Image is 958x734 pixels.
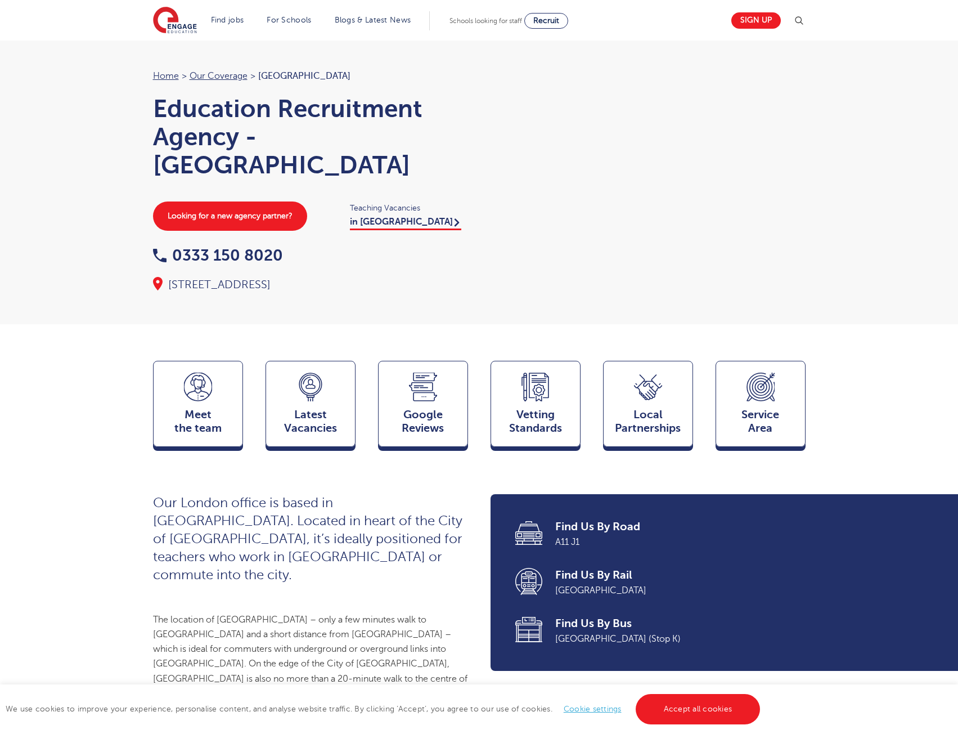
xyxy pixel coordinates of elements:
a: LatestVacancies [266,361,356,452]
span: [GEOGRAPHIC_DATA] (Stop K) [555,632,790,646]
span: Find Us By Road [555,519,790,535]
h1: Education Recruitment Agency - [GEOGRAPHIC_DATA] [153,95,468,179]
a: in [GEOGRAPHIC_DATA] [350,217,461,230]
span: Our London office is based in [GEOGRAPHIC_DATA]. Located in heart of the City of [GEOGRAPHIC_DATA... [153,495,462,583]
span: Find Us By Rail [555,567,790,583]
span: Teaching Vacancies [350,202,468,214]
a: Accept all cookies [636,694,761,724]
span: Meet the team [159,408,237,435]
span: Schools looking for staff [449,17,522,25]
a: Meetthe team [153,361,243,452]
a: Looking for a new agency partner? [153,202,307,231]
span: Local Partnerships [609,408,687,435]
span: A11 J1 [555,535,790,549]
span: Latest Vacancies [272,408,349,435]
span: Vetting Standards [497,408,574,435]
a: GoogleReviews [378,361,468,452]
span: Find Us By Bus [555,616,790,632]
a: Our coverage [190,71,248,81]
a: Cookie settings [564,705,622,713]
a: VettingStandards [491,361,581,452]
span: The location of [GEOGRAPHIC_DATA] – only a few minutes walk to [GEOGRAPHIC_DATA] and a short dist... [153,615,467,728]
span: Service Area [722,408,799,435]
nav: breadcrumb [153,69,468,83]
span: > [250,71,255,81]
a: Recruit [524,13,568,29]
span: > [182,71,187,81]
a: Blogs & Latest News [335,16,411,24]
span: We use cookies to improve your experience, personalise content, and analyse website traffic. By c... [6,705,763,713]
span: Google Reviews [384,408,462,435]
img: Engage Education [153,7,197,35]
a: Home [153,71,179,81]
a: For Schools [267,16,311,24]
div: [STREET_ADDRESS] [153,277,468,293]
a: Local Partnerships [603,361,693,452]
a: Sign up [731,12,781,29]
a: 0333 150 8020 [153,247,283,264]
span: [GEOGRAPHIC_DATA] [258,71,350,81]
a: ServiceArea [716,361,806,452]
span: Recruit [533,16,559,25]
a: Find jobs [211,16,244,24]
span: [GEOGRAPHIC_DATA] [555,583,790,598]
